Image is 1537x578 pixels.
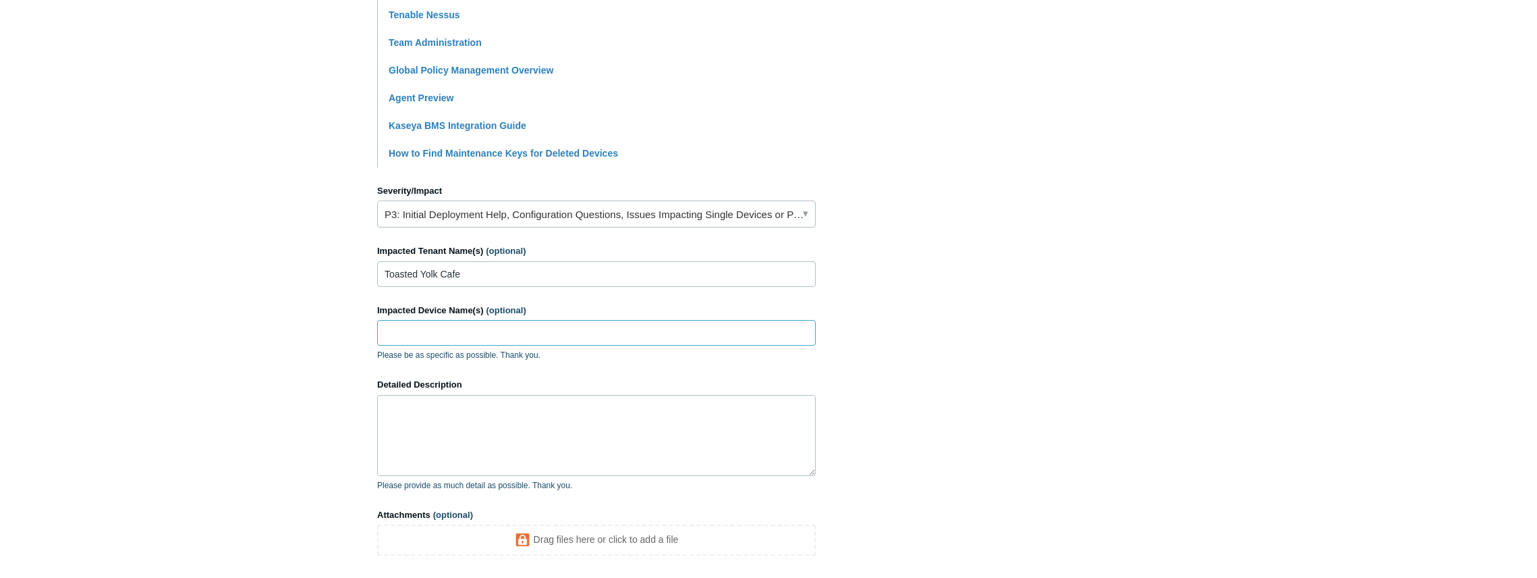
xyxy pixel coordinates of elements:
span: (optional) [433,510,473,520]
p: Please provide as much detail as possible. Thank you. [377,479,816,492]
a: P3: Initial Deployment Help, Configuration Questions, Issues Impacting Single Devices or Past Out... [377,201,816,228]
a: Tenable Nessus [389,9,460,20]
label: Detailed Description [377,378,816,392]
a: Agent Preview [389,93,453,103]
label: Impacted Device Name(s) [377,304,816,317]
a: Kaseya BMS Integration Guide [389,120,526,131]
a: How to Find Maintenance Keys for Deleted Devices [389,148,618,159]
span: (optional) [486,305,526,315]
span: (optional) [486,246,526,256]
label: Attachments [377,508,816,522]
label: Severity/Impact [377,184,816,198]
label: Impacted Tenant Name(s) [377,244,816,258]
p: Please be as specific as possible. Thank you. [377,349,816,361]
a: Global Policy Management Overview [389,65,553,76]
a: Team Administration [389,37,482,48]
